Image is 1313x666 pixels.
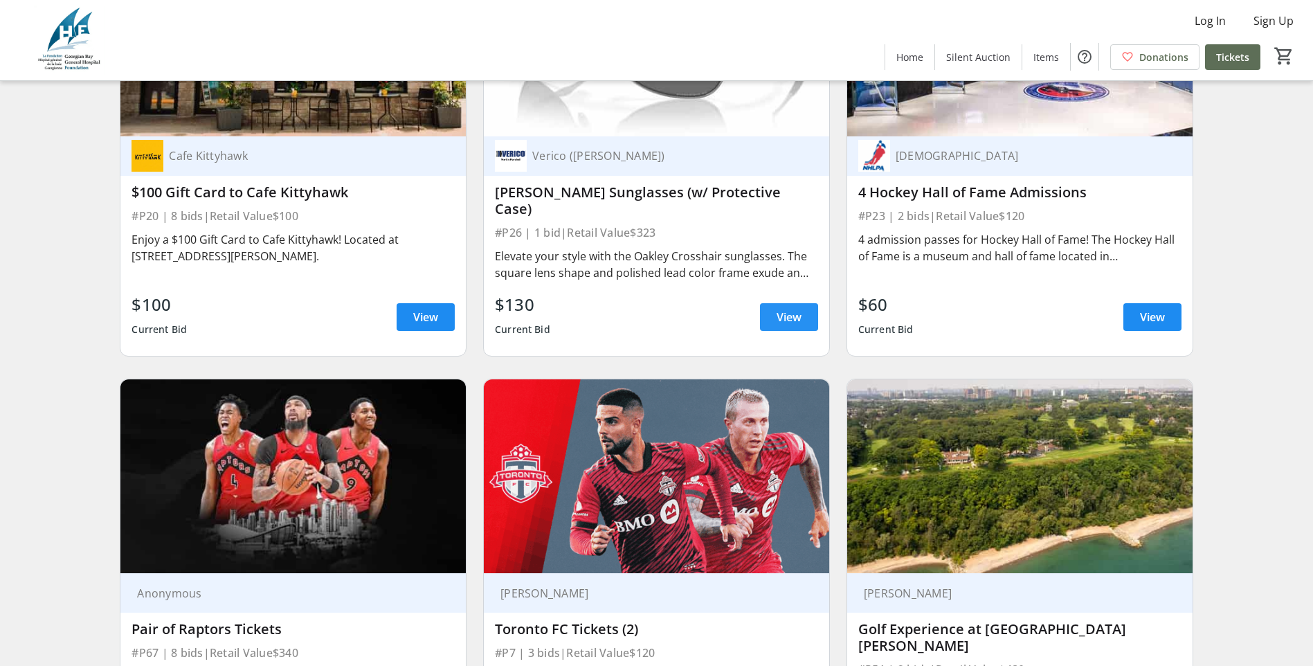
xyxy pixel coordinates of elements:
span: Donations [1139,50,1188,64]
div: 4 admission passes for Hockey Hall of Fame! The Hockey Hall of Fame is a museum and hall of fame ... [858,231,1181,264]
div: Current Bid [495,317,550,342]
img: Georgian Bay General Hospital Foundation's Logo [8,6,132,75]
div: Current Bid [132,317,187,342]
div: Golf Experience at [GEOGRAPHIC_DATA][PERSON_NAME] [858,621,1181,654]
div: #P20 | 8 bids | Retail Value $100 [132,206,455,226]
div: Cafe Kittyhawk [163,149,438,163]
a: View [760,303,818,331]
span: Log In [1195,12,1226,29]
a: Items [1022,44,1070,70]
span: Sign Up [1253,12,1294,29]
span: View [413,309,438,325]
div: Current Bid [858,317,914,342]
a: View [1123,303,1181,331]
div: Elevate your style with the Oakley Crosshair sunglasses. The square lens shape and polished lead ... [495,248,818,281]
a: Donations [1110,44,1199,70]
span: Home [896,50,923,64]
img: Golf Experience at Toronto Hunt Club [847,379,1193,574]
span: Items [1033,50,1059,64]
button: Help [1071,43,1098,71]
div: Anonymous [132,586,438,600]
div: [PERSON_NAME] [858,586,1165,600]
div: #P26 | 1 bid | Retail Value $323 [495,223,818,242]
img: Cafe Kittyhawk [132,140,163,172]
img: Toronto FC Tickets (2) [484,379,829,574]
div: [PERSON_NAME] Sunglasses (w/ Protective Case) [495,184,818,217]
button: Cart [1271,44,1296,69]
div: #P67 | 8 bids | Retail Value $340 [132,643,455,663]
a: Home [885,44,934,70]
div: #P23 | 2 bids | Retail Value $120 [858,206,1181,226]
div: $100 [132,292,187,317]
a: Silent Auction [935,44,1022,70]
div: [DEMOGRAPHIC_DATA] [890,149,1165,163]
a: View [397,303,455,331]
div: [PERSON_NAME] [495,586,802,600]
span: View [1140,309,1165,325]
img: Verico (Martin Marshall) [495,140,527,172]
div: $130 [495,292,550,317]
div: $100 Gift Card to Cafe Kittyhawk [132,184,455,201]
img: Pair of Raptors Tickets [120,379,466,574]
span: View [777,309,802,325]
div: Verico ([PERSON_NAME]) [527,149,802,163]
div: Toronto FC Tickets (2) [495,621,818,638]
div: Enjoy a $100 Gift Card to Cafe Kittyhawk! Located at [STREET_ADDRESS][PERSON_NAME]. [132,231,455,264]
div: 4 Hockey Hall of Fame Admissions [858,184,1181,201]
span: Tickets [1216,50,1249,64]
button: Sign Up [1242,10,1305,32]
div: $60 [858,292,914,317]
span: Silent Auction [946,50,1011,64]
div: Pair of Raptors Tickets [132,621,455,638]
button: Log In [1184,10,1237,32]
img: National Hockey League Players Association [858,140,890,172]
div: #P7 | 3 bids | Retail Value $120 [495,643,818,663]
a: Tickets [1205,44,1260,70]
